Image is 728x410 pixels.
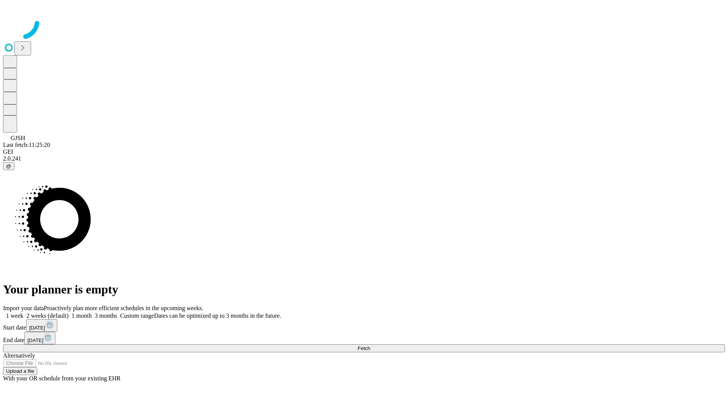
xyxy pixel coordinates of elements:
[3,344,725,352] button: Fetch
[27,312,69,319] span: 2 weeks (default)
[6,163,11,169] span: @
[24,332,55,344] button: [DATE]
[3,142,50,148] span: Last fetch: 11:25:20
[358,345,370,351] span: Fetch
[3,375,121,382] span: With your OR schedule from your existing EHR
[154,312,281,319] span: Dates can be optimized up to 3 months in the future.
[3,367,37,375] button: Upload a file
[6,312,24,319] span: 1 week
[3,319,725,332] div: Start date
[44,305,203,311] span: Proactively plan more efficient schedules in the upcoming weeks.
[29,325,45,331] span: [DATE]
[27,337,43,343] span: [DATE]
[72,312,92,319] span: 1 month
[3,162,14,170] button: @
[3,155,725,162] div: 2.0.241
[95,312,117,319] span: 3 months
[3,305,44,311] span: Import your data
[26,319,57,332] button: [DATE]
[3,352,35,359] span: Alternatively
[3,282,725,296] h1: Your planner is empty
[3,148,725,155] div: GEI
[120,312,154,319] span: Custom range
[3,332,725,344] div: End date
[11,135,25,141] span: GJSH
